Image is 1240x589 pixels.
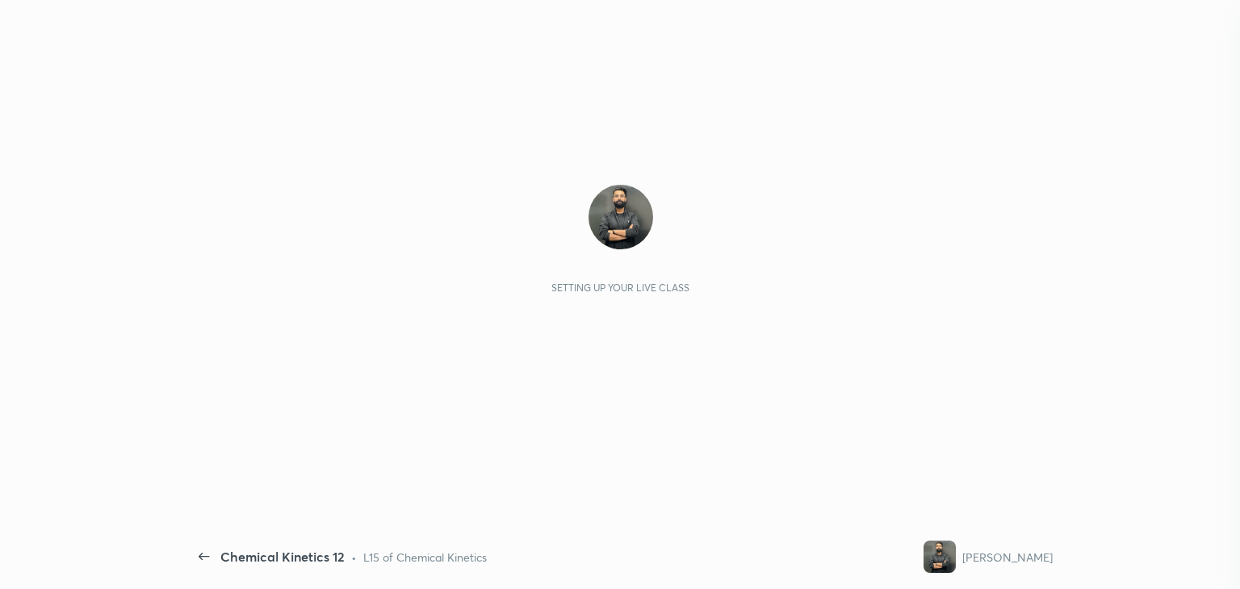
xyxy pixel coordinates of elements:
div: L15 of Chemical Kinetics [363,549,487,566]
div: • [351,549,357,566]
img: d8827224b6e842c089795641f034d3bf.jpg [589,185,653,249]
img: d8827224b6e842c089795641f034d3bf.jpg [924,541,956,573]
div: Setting up your live class [551,282,689,294]
div: [PERSON_NAME] [962,549,1053,566]
div: Chemical Kinetics 12 [220,547,345,566]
